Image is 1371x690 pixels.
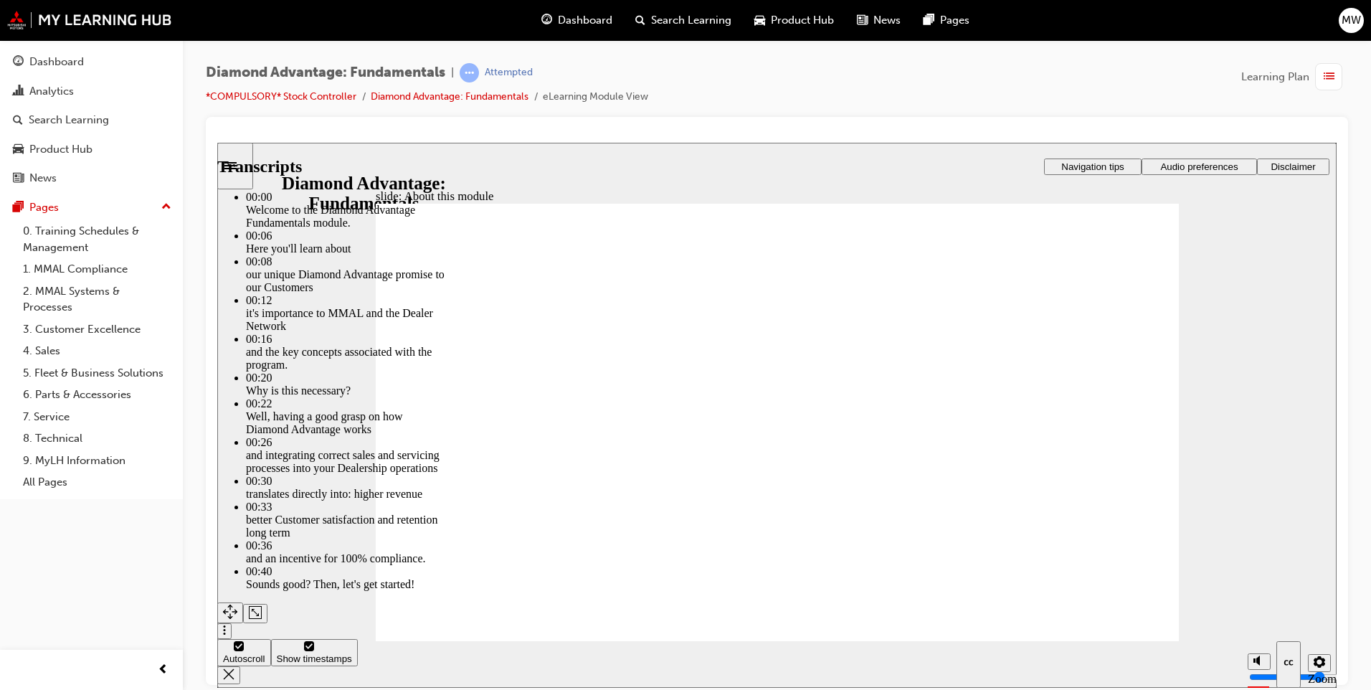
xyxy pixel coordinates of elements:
span: pages-icon [924,11,934,29]
span: Diamond Advantage: Fundamentals [206,65,445,81]
a: Search Learning [6,107,177,133]
button: MW [1339,8,1364,33]
a: 7. Service [17,406,177,428]
div: Pages [29,199,59,216]
div: Attempted [485,66,533,80]
span: | [451,65,454,81]
span: Product Hub [771,12,834,29]
a: 2. MMAL Systems & Processes [17,280,177,318]
span: guage-icon [541,11,552,29]
span: chart-icon [13,85,24,98]
div: News [29,170,57,186]
span: list-icon [1324,68,1334,86]
button: Pages [6,194,177,221]
a: 5. Fleet & Business Solutions [17,362,177,384]
div: Analytics [29,83,74,100]
a: 4. Sales [17,340,177,362]
a: All Pages [17,471,177,493]
button: Learning Plan [1241,63,1348,90]
div: Dashboard [29,54,84,70]
span: car-icon [13,143,24,156]
a: Product Hub [6,136,177,163]
span: prev-icon [158,661,169,679]
span: search-icon [635,11,645,29]
a: pages-iconPages [912,6,981,35]
span: up-icon [161,198,171,217]
span: car-icon [754,11,765,29]
span: search-icon [13,114,23,127]
button: DashboardAnalyticsSearch LearningProduct HubNews [6,46,177,194]
a: 3. Customer Excellence [17,318,177,341]
span: news-icon [13,172,24,185]
span: Dashboard [558,12,612,29]
a: 1. MMAL Compliance [17,258,177,280]
li: eLearning Module View [543,89,648,105]
span: pages-icon [13,202,24,214]
span: News [873,12,901,29]
a: Dashboard [6,49,177,75]
div: Search Learning [29,112,109,128]
a: News [6,165,177,192]
a: car-iconProduct Hub [743,6,845,35]
a: 6. Parts & Accessories [17,384,177,406]
a: 0. Training Schedules & Management [17,220,177,258]
span: Pages [940,12,969,29]
img: mmal [7,11,172,29]
a: search-iconSearch Learning [624,6,743,35]
a: guage-iconDashboard [530,6,624,35]
div: Product Hub [29,141,92,158]
a: news-iconNews [845,6,912,35]
div: Autoscroll [6,511,48,521]
a: *COMPULSORY* Stock Controller [206,90,356,103]
span: news-icon [857,11,868,29]
a: 8. Technical [17,427,177,450]
span: Learning Plan [1241,69,1309,85]
span: MW [1342,12,1361,29]
a: Diamond Advantage: Fundamentals [371,90,528,103]
div: Show timestamps [60,511,135,521]
a: Analytics [6,78,177,105]
a: 9. MyLH Information [17,450,177,472]
span: Search Learning [651,12,731,29]
span: learningRecordVerb_ATTEMPT-icon [460,63,479,82]
span: guage-icon [13,56,24,69]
